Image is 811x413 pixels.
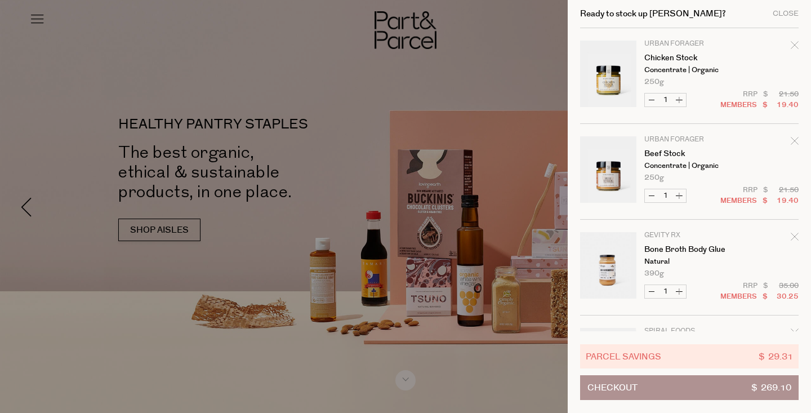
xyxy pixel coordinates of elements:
span: 250g [644,78,664,86]
p: Natural [644,258,732,265]
div: Remove Chicken Stock [791,39,799,54]
p: Spiral Foods [644,328,732,335]
div: Remove Tamari [791,326,799,341]
p: Urban Forager [644,41,732,47]
p: Concentrate | Organic [644,162,732,170]
p: Concentrate | Organic [644,66,732,74]
input: QTY Bone Broth Body Glue [658,285,672,298]
input: QTY Beef Stock [658,189,672,202]
span: $ 269.10 [751,376,791,399]
h2: Ready to stock up [PERSON_NAME]? [580,10,726,18]
a: Chicken Stock [644,54,732,62]
span: Checkout [587,376,638,399]
a: Bone Broth Body Glue [644,246,732,254]
span: 250g [644,174,664,181]
span: 390g [644,270,664,277]
div: Remove Beef Stock [791,135,799,150]
input: QTY Chicken Stock [658,94,672,106]
p: Urban Forager [644,136,732,143]
p: Gevity RX [644,232,732,239]
div: Remove Bone Broth Body Glue [791,230,799,246]
button: Checkout$ 269.10 [580,375,799,400]
span: $ 29.31 [759,350,793,363]
div: Close [773,10,799,17]
span: Parcel Savings [586,350,661,363]
a: Beef Stock [644,150,732,158]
